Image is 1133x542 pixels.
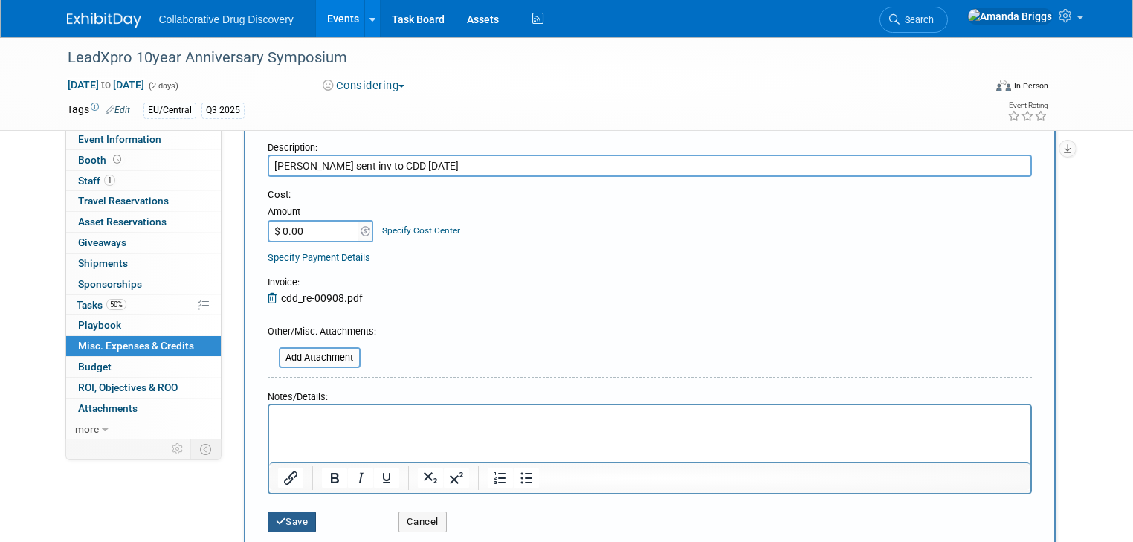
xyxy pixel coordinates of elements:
[967,8,1053,25] img: Amanda Briggs
[78,257,128,269] span: Shipments
[278,468,303,488] button: Insert/edit link
[78,195,169,207] span: Travel Reservations
[317,78,410,94] button: Considering
[996,80,1011,91] img: Format-Inperson.png
[488,468,513,488] button: Numbered list
[106,299,126,310] span: 50%
[159,13,294,25] span: Collaborative Drug Discovery
[418,468,443,488] button: Subscript
[78,175,115,187] span: Staff
[143,103,196,118] div: EU/Central
[110,154,124,165] span: Booth not reserved yet
[398,512,447,532] button: Cancel
[348,468,373,488] button: Italic
[268,325,376,342] div: Other/Misc. Attachments:
[66,399,221,419] a: Attachments
[66,419,221,439] a: more
[78,340,194,352] span: Misc. Expenses & Credits
[268,252,370,263] a: Specify Payment Details
[67,102,130,119] td: Tags
[281,292,363,304] span: cdd_re-00908.pdf
[78,154,124,166] span: Booth
[268,135,1032,155] div: Description:
[165,439,191,459] td: Personalize Event Tab Strip
[78,133,161,145] span: Event Information
[268,188,1032,202] div: Cost:
[78,236,126,248] span: Giveaways
[78,381,178,393] span: ROI, Objectives & ROO
[268,292,281,304] a: Remove Attachment
[382,225,460,236] a: Specify Cost Center
[66,295,221,315] a: Tasks50%
[66,315,221,335] a: Playbook
[77,299,126,311] span: Tasks
[66,171,221,191] a: Staff1
[268,384,1032,404] div: Notes/Details:
[66,254,221,274] a: Shipments
[268,277,297,288] span: Invoice
[374,468,399,488] button: Underline
[190,439,221,459] td: Toggle Event Tabs
[268,205,375,220] div: Amount
[514,468,539,488] button: Bullet list
[879,7,948,33] a: Search
[66,233,221,253] a: Giveaways
[201,103,245,118] div: Q3 2025
[67,78,145,91] span: [DATE] [DATE]
[66,212,221,232] a: Asset Reservations
[66,274,221,294] a: Sponsorships
[78,278,142,290] span: Sponsorships
[900,14,934,25] span: Search
[104,175,115,186] span: 1
[147,81,178,91] span: (2 days)
[269,405,1030,462] iframe: Rich Text Area
[67,13,141,28] img: ExhibitDay
[66,150,221,170] a: Booth
[66,191,221,211] a: Travel Reservations
[444,468,469,488] button: Superscript
[268,512,317,532] button: Save
[1007,102,1048,109] div: Event Rating
[268,276,363,291] div: :
[66,357,221,377] a: Budget
[75,423,99,435] span: more
[66,129,221,149] a: Event Information
[66,378,221,398] a: ROI, Objectives & ROO
[106,105,130,115] a: Edit
[78,216,167,228] span: Asset Reservations
[99,79,113,91] span: to
[322,468,347,488] button: Bold
[66,336,221,356] a: Misc. Expenses & Credits
[903,77,1048,100] div: Event Format
[78,319,121,331] span: Playbook
[78,402,138,414] span: Attachments
[62,45,965,71] div: LeadXpro 10year Anniversary Symposium
[78,361,112,372] span: Budget
[1013,80,1048,91] div: In-Person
